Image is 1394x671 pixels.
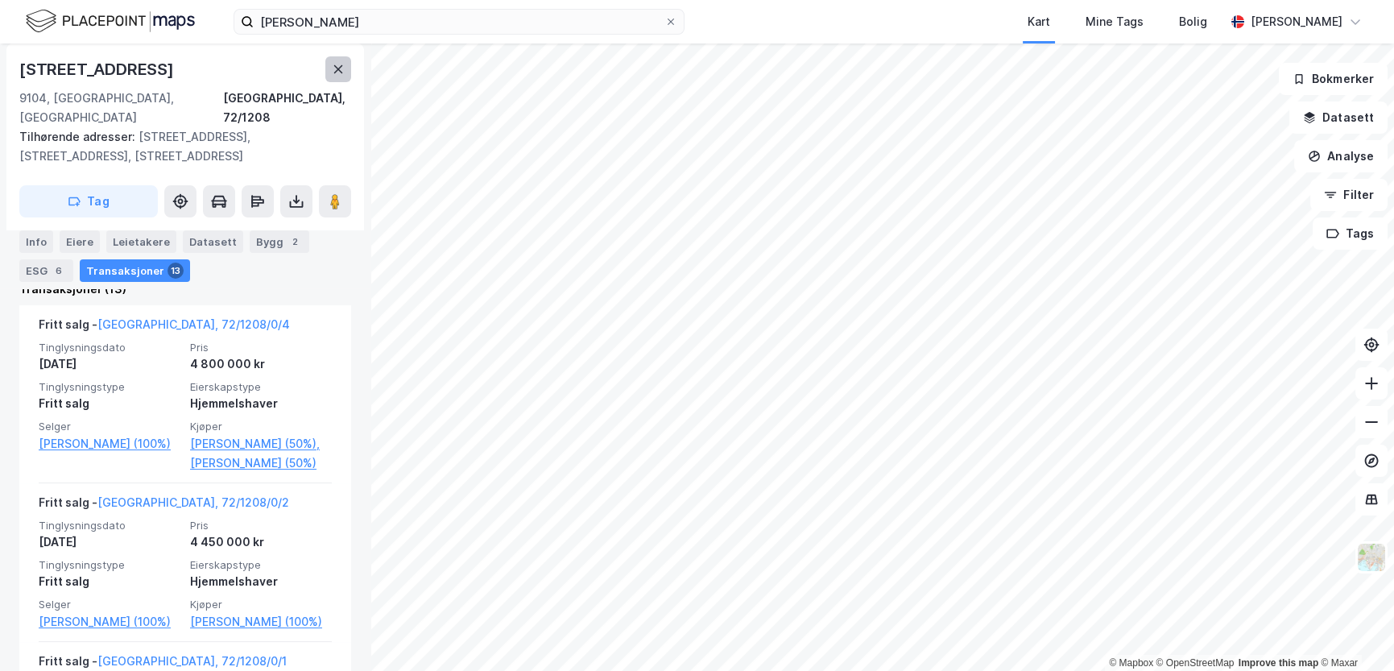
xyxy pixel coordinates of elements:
[190,341,332,354] span: Pris
[39,354,180,374] div: [DATE]
[97,654,287,668] a: [GEOGRAPHIC_DATA], 72/1208/0/1
[1251,12,1342,31] div: [PERSON_NAME]
[1109,657,1153,669] a: Mapbox
[39,380,180,394] span: Tinglysningstype
[19,89,223,127] div: 9104, [GEOGRAPHIC_DATA], [GEOGRAPHIC_DATA]
[97,495,289,509] a: [GEOGRAPHIC_DATA], 72/1208/0/2
[1179,12,1207,31] div: Bolig
[190,394,332,413] div: Hjemmelshaver
[26,7,195,35] img: logo.f888ab2527a4732fd821a326f86c7f29.svg
[1156,657,1235,669] a: OpenStreetMap
[1313,217,1388,250] button: Tags
[190,380,332,394] span: Eierskapstype
[60,230,100,253] div: Eiere
[1313,594,1394,671] div: Kontrollprogram for chat
[190,519,332,532] span: Pris
[39,598,180,611] span: Selger
[1086,12,1144,31] div: Mine Tags
[1028,12,1050,31] div: Kart
[190,434,332,454] a: [PERSON_NAME] (50%),
[39,612,180,632] a: [PERSON_NAME] (100%)
[19,230,53,253] div: Info
[1313,594,1394,671] iframe: Chat Widget
[1279,63,1388,95] button: Bokmerker
[39,341,180,354] span: Tinglysningsdato
[190,354,332,374] div: 4 800 000 kr
[190,532,332,552] div: 4 450 000 kr
[223,89,351,127] div: [GEOGRAPHIC_DATA], 72/1208
[39,315,290,341] div: Fritt salg -
[19,185,158,217] button: Tag
[190,454,332,473] a: [PERSON_NAME] (50%)
[190,612,332,632] a: [PERSON_NAME] (100%)
[1294,140,1388,172] button: Analyse
[19,259,73,282] div: ESG
[39,394,180,413] div: Fritt salg
[19,130,139,143] span: Tilhørende adresser:
[168,263,184,279] div: 13
[1289,101,1388,134] button: Datasett
[39,572,180,591] div: Fritt salg
[51,263,67,279] div: 6
[183,230,243,253] div: Datasett
[39,493,289,519] div: Fritt salg -
[80,259,190,282] div: Transaksjoner
[19,56,177,82] div: [STREET_ADDRESS]
[97,317,290,331] a: [GEOGRAPHIC_DATA], 72/1208/0/4
[39,558,180,572] span: Tinglysningstype
[39,434,180,454] a: [PERSON_NAME] (100%)
[19,280,351,299] div: Transaksjoner (13)
[190,558,332,572] span: Eierskapstype
[1356,542,1387,573] img: Z
[190,572,332,591] div: Hjemmelshaver
[106,230,176,253] div: Leietakere
[39,420,180,433] span: Selger
[250,230,309,253] div: Bygg
[19,127,338,166] div: [STREET_ADDRESS], [STREET_ADDRESS], [STREET_ADDRESS]
[39,532,180,552] div: [DATE]
[1310,179,1388,211] button: Filter
[1239,657,1318,669] a: Improve this map
[254,10,664,34] input: Søk på adresse, matrikkel, gårdeiere, leietakere eller personer
[190,420,332,433] span: Kjøper
[190,598,332,611] span: Kjøper
[39,519,180,532] span: Tinglysningsdato
[287,234,303,250] div: 2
